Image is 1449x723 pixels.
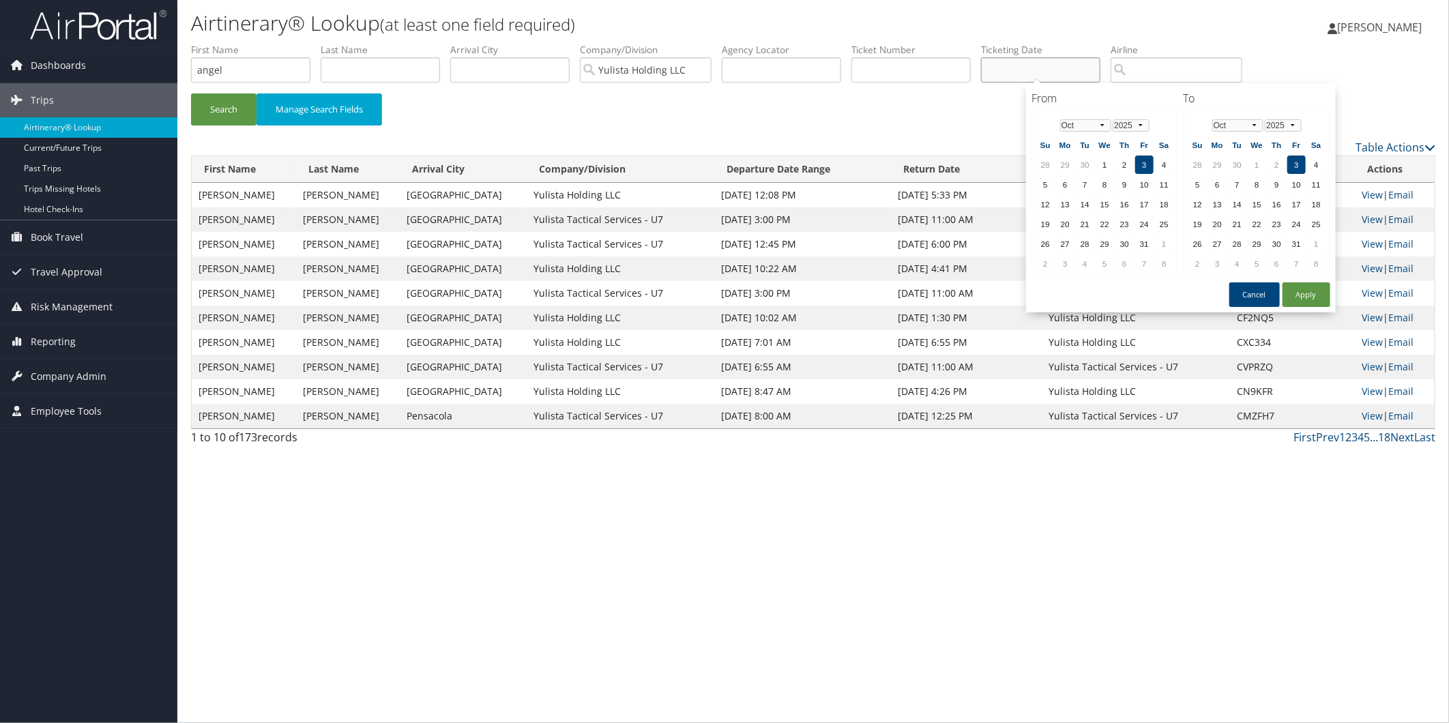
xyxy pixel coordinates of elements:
button: Search [191,93,257,126]
td: [DATE] 8:00 AM [714,404,891,428]
label: Arrival City [450,43,580,57]
td: | [1355,207,1435,232]
span: Dashboards [31,48,86,83]
td: [DATE] 12:25 PM [892,404,1042,428]
a: View [1362,311,1383,324]
td: | [1355,232,1435,256]
td: Yulista Tactical Services - U7 [527,404,714,428]
a: View [1362,188,1383,201]
td: 28 [1036,156,1055,174]
td: 5 [1248,254,1266,273]
a: Prev [1316,430,1339,445]
td: [PERSON_NAME] [192,183,296,207]
td: Yulista Tactical Services - U7 [527,207,714,232]
td: 28 [1076,235,1094,253]
td: 16 [1115,195,1134,213]
th: Th [1115,136,1134,154]
td: 1 [1096,156,1114,174]
td: 8 [1155,254,1173,273]
td: 8 [1248,175,1266,194]
td: | [1355,281,1435,306]
a: 3 [1351,430,1358,445]
td: 5 [1188,175,1207,194]
td: Yulista Tactical Services - U7 [527,281,714,306]
td: [DATE] 10:02 AM [714,306,891,330]
td: 11 [1307,175,1326,194]
td: 6 [1268,254,1286,273]
span: Trips [31,83,54,117]
td: 3 [1208,254,1227,273]
td: 29 [1056,156,1074,174]
td: 21 [1076,215,1094,233]
td: 26 [1188,235,1207,253]
td: 7 [1287,254,1306,273]
td: Yulista Holding LLC [527,306,714,330]
td: [PERSON_NAME] [296,355,400,379]
td: [PERSON_NAME] [296,404,400,428]
td: Pensacola [400,404,527,428]
td: 8 [1307,254,1326,273]
td: [GEOGRAPHIC_DATA] [400,183,527,207]
label: First Name [191,43,321,57]
td: [PERSON_NAME] [192,404,296,428]
td: [DATE] 7:01 AM [714,330,891,355]
td: CXC334 [1230,330,1355,355]
td: 18 [1155,195,1173,213]
td: CMZFH7 [1230,404,1355,428]
label: Last Name [321,43,450,57]
td: 31 [1135,235,1154,253]
td: [DATE] 6:00 PM [892,232,1042,256]
a: View [1362,262,1383,275]
td: 4 [1228,254,1246,273]
td: [PERSON_NAME] [192,355,296,379]
th: Tu [1076,136,1094,154]
h4: To [1184,91,1330,106]
a: View [1362,385,1383,398]
td: 28 [1188,156,1207,174]
td: | [1355,306,1435,330]
span: Reporting [31,325,76,359]
td: 29 [1208,156,1227,174]
td: 7 [1135,254,1154,273]
td: 25 [1155,215,1173,233]
small: (at least one field required) [380,13,575,35]
a: Email [1388,262,1414,275]
td: Yulista Tactical Services - U7 [527,232,714,256]
td: [DATE] 12:08 PM [714,183,891,207]
a: View [1362,360,1383,373]
td: 12 [1036,195,1055,213]
td: 17 [1287,195,1306,213]
th: Mo [1208,136,1227,154]
td: 13 [1056,195,1074,213]
th: First Name: activate to sort column ascending [192,156,296,183]
th: Mo [1056,136,1074,154]
td: 5 [1096,254,1114,273]
td: | [1355,256,1435,281]
td: Yulista Holding LLC [527,379,714,404]
td: 29 [1096,235,1114,253]
td: 11 [1155,175,1173,194]
td: 4 [1076,254,1094,273]
a: 4 [1358,430,1364,445]
th: Return Date: activate to sort column ascending [892,156,1042,183]
td: 1 [1155,235,1173,253]
td: 27 [1208,235,1227,253]
th: Actions [1355,156,1435,183]
td: [PERSON_NAME] [192,379,296,404]
span: Risk Management [31,290,113,324]
a: Email [1388,188,1414,201]
th: We [1248,136,1266,154]
td: 23 [1268,215,1286,233]
td: 18 [1307,195,1326,213]
td: 2 [1268,156,1286,174]
td: 12 [1188,195,1207,213]
td: [DATE] 1:30 PM [892,306,1042,330]
img: airportal-logo.png [30,9,166,41]
td: [PERSON_NAME] [296,256,400,281]
label: Airline [1111,43,1253,57]
td: [PERSON_NAME] [296,306,400,330]
td: [DATE] 12:45 PM [714,232,891,256]
td: [PERSON_NAME] [192,207,296,232]
td: 17 [1135,195,1154,213]
td: 21 [1228,215,1246,233]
